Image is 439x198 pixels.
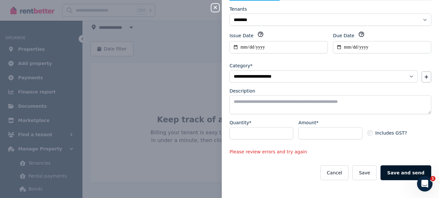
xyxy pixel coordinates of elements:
span: Includes GST? [375,130,407,136]
label: Quantity* [230,119,252,126]
button: Cancel [320,165,348,180]
button: Save [352,165,376,180]
label: Issue Date [230,32,253,39]
label: Due Date [333,32,354,39]
label: Amount* [298,119,318,126]
iframe: Intercom live chat [417,176,433,192]
label: Description [230,88,255,94]
span: 1 [430,176,435,181]
label: Category* [230,62,252,69]
label: Tenants [230,6,247,12]
button: Save and send [380,165,431,180]
input: Includes GST? [368,130,373,136]
p: Please review errors and try again [230,148,431,155]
